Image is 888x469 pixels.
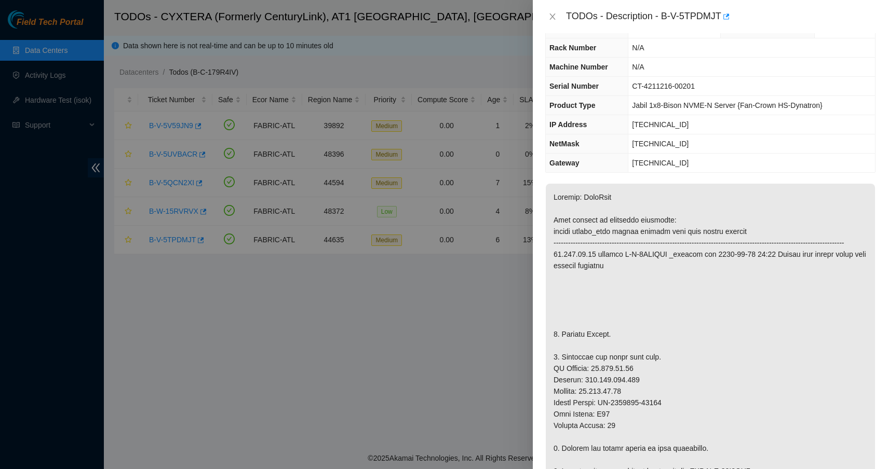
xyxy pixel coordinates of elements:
[632,44,644,52] span: N/A
[545,12,560,22] button: Close
[549,101,595,109] span: Product Type
[549,120,587,129] span: IP Address
[632,63,644,71] span: N/A
[632,120,689,129] span: [TECHNICAL_ID]
[632,159,689,167] span: [TECHNICAL_ID]
[548,12,557,21] span: close
[549,159,580,167] span: Gateway
[549,44,596,52] span: Rack Number
[549,63,608,71] span: Machine Number
[566,8,876,25] div: TODOs - Description - B-V-5TPDMJT
[549,82,599,90] span: Serial Number
[632,101,822,109] span: Jabil 1x8-Bison NVME-N Server {Fan-Crown HS-Dynatron}
[632,82,695,90] span: CT-4211216-00201
[632,140,689,148] span: [TECHNICAL_ID]
[549,140,580,148] span: NetMask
